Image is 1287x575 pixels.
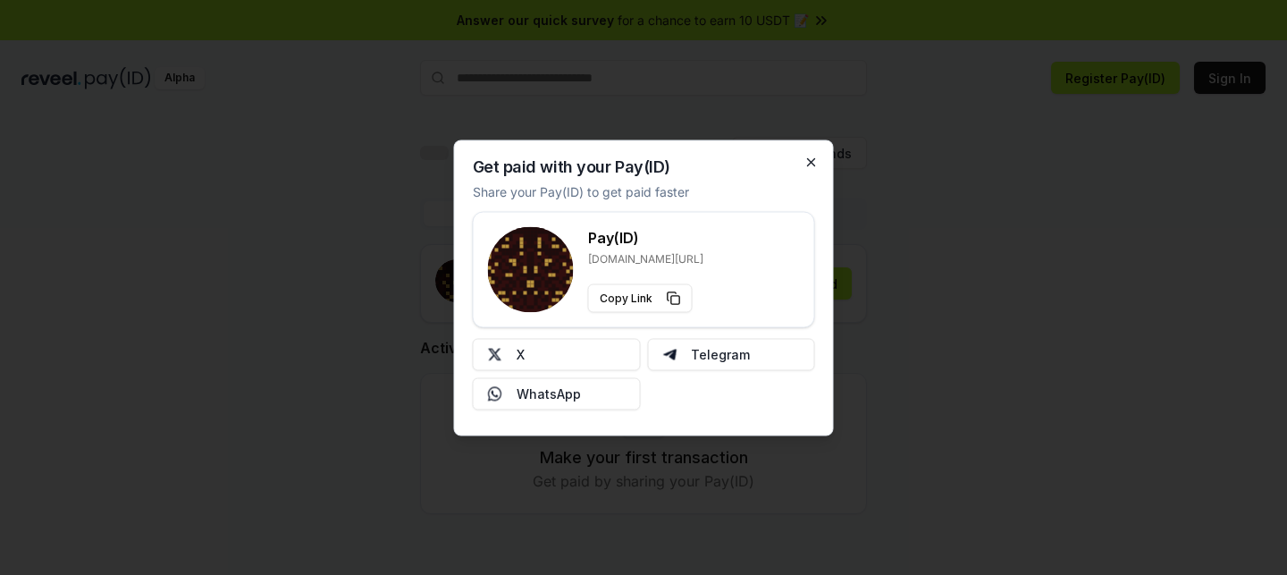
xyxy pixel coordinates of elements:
button: WhatsApp [473,377,641,410]
h2: Get paid with your Pay(ID) [473,158,670,174]
button: Telegram [647,338,815,370]
img: X [488,347,502,361]
img: Telegram [662,347,677,361]
img: Whatsapp [488,386,502,401]
p: Share your Pay(ID) to get paid faster [473,182,689,200]
button: X [473,338,641,370]
h3: Pay(ID) [588,226,703,248]
button: Copy Link [588,283,693,312]
p: [DOMAIN_NAME][URL] [588,251,703,266]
